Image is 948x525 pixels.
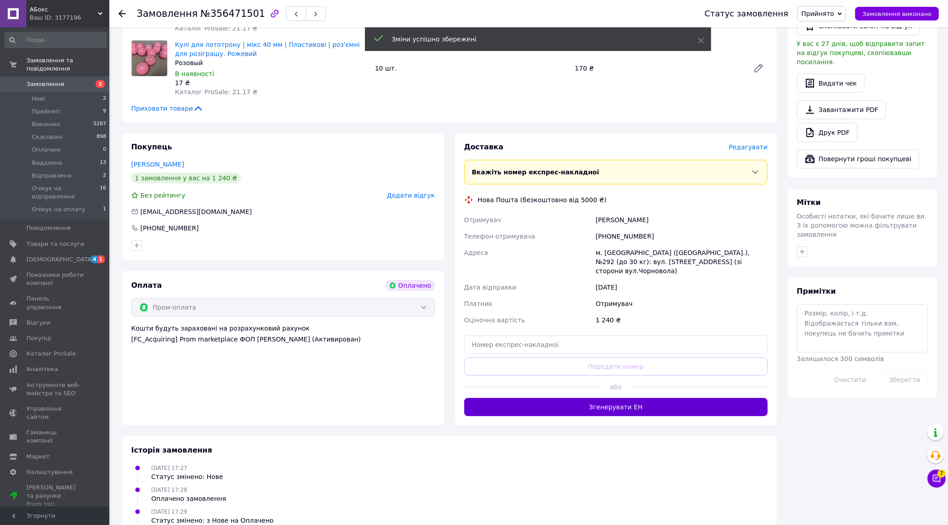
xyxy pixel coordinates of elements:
span: 4 [91,255,98,263]
div: 1 замовлення у вас на 1 240 ₴ [131,173,241,183]
a: Редагувати [749,59,768,77]
span: 16 [100,184,106,201]
div: Ваш ID: 3177196 [30,14,109,22]
span: Доставка [464,143,504,151]
button: Замовлення виконано [855,7,939,20]
div: 17 ₴ [175,78,368,87]
span: [DEMOGRAPHIC_DATA] [26,255,94,264]
span: Очікує на відправлення [32,184,100,201]
span: Маркет [26,453,50,461]
span: [PERSON_NAME] та рахунки [26,484,84,509]
span: [DATE] 17:28 [151,487,187,493]
div: [PHONE_NUMBER] [139,224,200,233]
span: Примітки [797,287,836,296]
span: Каталог ProSale [26,350,76,358]
span: Замовлення та повідомлення [26,56,109,73]
span: Без рейтингу [140,192,185,199]
button: Згенерувати ЕН [464,398,768,416]
div: Зміни успішно збережені [392,35,675,44]
span: Відгуки [26,319,50,327]
div: [DATE] [594,279,769,296]
a: Друк PDF [797,123,857,142]
div: Кошти будуть зараховані на розрахунковий рахунок [131,324,435,344]
span: Каталог ProSale: 21.17 ₴ [175,25,257,32]
div: Отримувач [594,296,769,312]
span: Видалено [32,159,62,167]
span: АБокс [30,5,98,14]
div: Оплачено замовлення [151,494,226,503]
span: Платник [464,300,493,307]
span: Управління сайтом [26,405,84,421]
div: 10 шт. [371,62,571,75]
div: м. [GEOGRAPHIC_DATA] ([GEOGRAPHIC_DATA].), №292 (до 30 кг): вул. [STREET_ADDRESS] (зі сторони вул... [594,245,769,279]
div: Статус замовлення [705,9,789,18]
span: 0 [103,146,106,154]
div: 1 240 ₴ [594,312,769,328]
span: [EMAIL_ADDRESS][DOMAIN_NAME] [140,208,252,215]
span: 2 [103,172,106,180]
span: Телефон отримувача [464,233,535,240]
span: Гаманець компанії [26,428,84,445]
span: 1 [97,255,105,263]
span: 1 [103,205,106,214]
span: Замовлення [137,8,198,19]
span: Замовлення виконано [862,10,932,17]
span: 9 [103,107,106,116]
div: [FC_Acquiring] Prom marketplace ФОП [PERSON_NAME] (Активирован) [131,335,435,344]
span: Дата відправки [464,284,517,291]
span: [DATE] 17:29 [151,509,187,515]
span: Залишилося 300 символів [797,355,884,362]
span: 13 [100,159,106,167]
span: Прийнято [801,10,834,17]
div: 170 ₴ [571,62,746,75]
span: Мітки [797,198,821,207]
div: Prom топ [26,500,84,508]
span: [DATE] 17:27 [151,465,187,471]
div: Розовый [175,58,368,67]
span: Історія замовлення [131,446,212,454]
span: Нові [32,95,45,103]
div: Статус змінено: Нове [151,472,223,481]
span: або [600,382,631,392]
span: 7 [938,468,946,476]
span: Показники роботи компанії [26,271,84,287]
div: [PHONE_NUMBER] [594,228,769,245]
span: Оціночна вартість [464,316,525,324]
span: Замовлення [26,80,64,88]
span: Додати відгук [387,192,435,199]
span: Налаштування [26,468,73,476]
img: Кулі для лототрону | мікс 40 мм | Пластикові | роз'ємні для розіграшу. Рожевий [132,41,167,76]
span: Інструменти веб-майстра та SEO [26,381,84,398]
div: Повернутися назад [118,9,126,18]
span: Вкажіть номер експрес-накладної [472,168,600,176]
a: Завантажити PDF [797,100,886,119]
div: Нова Пошта (безкоштовно від 5000 ₴) [476,195,609,204]
span: 898 [97,133,106,141]
span: У вас є 27 днів, щоб відправити запит на відгук покупцеві, скопіювавши посилання. [797,40,925,66]
a: [PERSON_NAME] [131,161,184,168]
span: В наявності [175,70,214,77]
span: Товари та послуги [26,240,84,248]
span: №356471501 [200,8,265,19]
span: Очікує на оплату [32,205,85,214]
div: Оплачено [385,280,435,291]
span: Приховати товари [131,104,204,113]
span: Повідомлення [26,224,71,232]
span: 5287 [93,120,106,128]
span: Оплачені [32,146,61,154]
span: Аналітика [26,365,58,373]
span: Особисті нотатки, які бачите лише ви. З їх допомогою можна фільтрувати замовлення [797,213,927,238]
span: Панель управління [26,295,84,311]
div: Статус змінено: з Нове на Оплачено [151,516,273,525]
span: Каталог ProSale: 21.17 ₴ [175,88,257,96]
span: 2 [103,95,106,103]
span: Адреса [464,249,488,256]
input: Пошук [5,32,107,48]
button: Повернути гроші покупцеві [797,149,919,168]
button: Видати чек [797,74,865,93]
span: Оплата [131,281,162,290]
span: Покупці [26,334,51,342]
span: Покупець [131,143,172,151]
input: Номер експрес-накладної [464,336,768,354]
button: Чат з покупцем7 [928,469,946,488]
